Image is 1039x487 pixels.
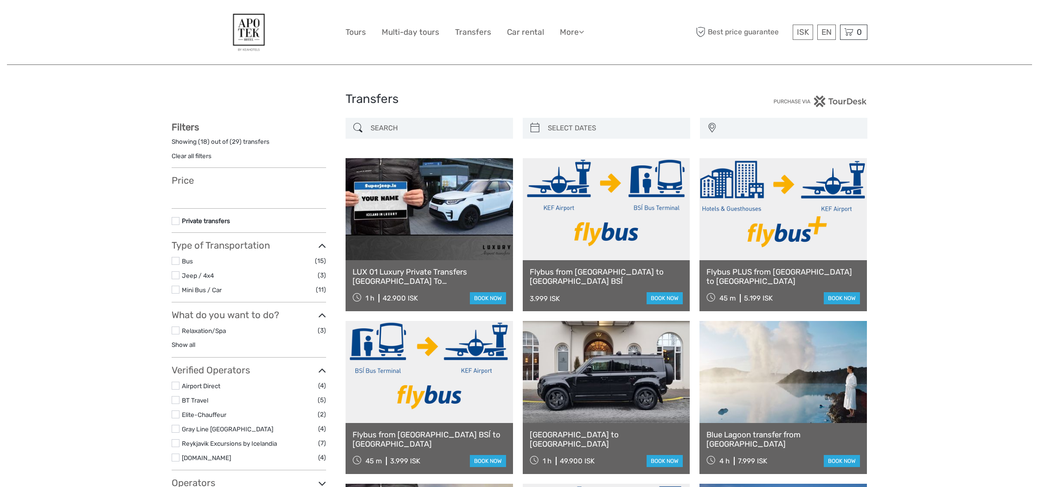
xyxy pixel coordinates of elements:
[366,294,374,302] span: 1 h
[172,365,326,376] h3: Verified Operators
[346,26,366,39] a: Tours
[738,457,767,465] div: 7.999 ISK
[353,430,506,449] a: Flybus from [GEOGRAPHIC_DATA] BSÍ to [GEOGRAPHIC_DATA]
[232,137,239,146] label: 29
[706,430,860,449] a: Blue Lagoon transfer from [GEOGRAPHIC_DATA]
[470,292,506,304] a: book now
[719,457,730,465] span: 4 h
[172,240,326,251] h3: Type of Transportation
[367,120,508,136] input: SEARCH
[647,455,683,467] a: book now
[318,325,326,336] span: (3)
[693,25,790,40] span: Best price guarantee
[182,257,193,265] a: Bus
[530,267,683,286] a: Flybus from [GEOGRAPHIC_DATA] to [GEOGRAPHIC_DATA] BSÍ
[383,294,418,302] div: 42.900 ISK
[543,457,552,465] span: 1 h
[719,294,736,302] span: 45 m
[744,294,773,302] div: 5.199 ISK
[647,292,683,304] a: book now
[706,267,860,286] a: Flybus PLUS from [GEOGRAPHIC_DATA] to [GEOGRAPHIC_DATA]
[200,137,207,146] label: 18
[773,96,867,107] img: PurchaseViaTourDesk.png
[560,26,584,39] a: More
[366,457,382,465] span: 45 m
[182,382,220,390] a: Airport Direct
[855,27,863,37] span: 0
[824,292,860,304] a: book now
[182,454,231,461] a: [DOMAIN_NAME]
[182,217,230,224] a: Private transfers
[470,455,506,467] a: book now
[318,438,326,449] span: (7)
[318,270,326,281] span: (3)
[817,25,836,40] div: EN
[172,175,326,186] h3: Price
[315,256,326,266] span: (15)
[182,327,226,334] a: Relaxation/Spa
[182,286,222,294] a: Mini Bus / Car
[507,26,544,39] a: Car rental
[318,452,326,463] span: (4)
[318,423,326,434] span: (4)
[172,152,212,160] a: Clear all filters
[346,92,693,107] h1: Transfers
[172,309,326,320] h3: What do you want to do?
[455,26,491,39] a: Transfers
[172,122,199,133] strong: Filters
[172,341,195,348] a: Show all
[316,284,326,295] span: (11)
[824,455,860,467] a: book now
[318,380,326,391] span: (4)
[544,120,686,136] input: SELECT DATES
[797,27,809,37] span: ISK
[530,430,683,449] a: [GEOGRAPHIC_DATA] to [GEOGRAPHIC_DATA]
[182,425,273,433] a: Gray Line [GEOGRAPHIC_DATA]
[390,457,420,465] div: 3.999 ISK
[224,7,274,58] img: 77-9d1c84b2-efce-47e2-937f-6c1b6e9e5575_logo_big.jpg
[353,267,506,286] a: LUX 01 Luxury Private Transfers [GEOGRAPHIC_DATA] To [GEOGRAPHIC_DATA]
[172,137,326,152] div: Showing ( ) out of ( ) transfers
[382,26,439,39] a: Multi-day tours
[560,457,595,465] div: 49.900 ISK
[530,295,560,303] div: 3.999 ISK
[318,409,326,420] span: (2)
[182,411,226,418] a: Elite-Chauffeur
[182,440,277,447] a: Reykjavik Excursions by Icelandia
[318,395,326,405] span: (5)
[182,397,208,404] a: BT Travel
[182,272,214,279] a: Jeep / 4x4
